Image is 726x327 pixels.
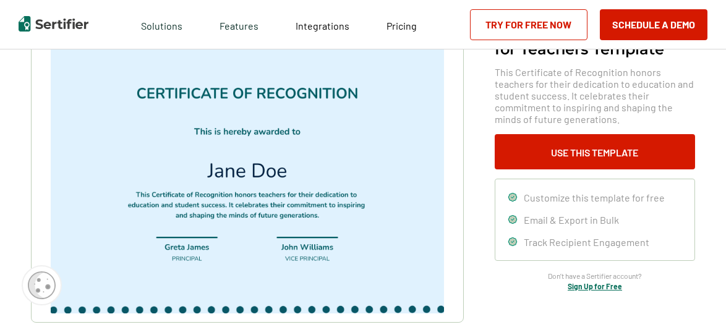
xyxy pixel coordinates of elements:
span: Pricing [387,20,417,32]
span: This Certificate of Recognition honors teachers for their dedication to education and student suc... [495,66,695,125]
span: Track Recipient Engagement [524,236,649,248]
h1: Certificate of Recognition for Teachers Template [495,26,695,57]
a: Sign Up for Free [568,282,622,291]
button: Schedule a Demo [600,9,707,40]
img: Certificate of Recognition for Teachers Template [51,35,444,313]
span: Email & Export in Bulk [524,214,619,226]
a: Pricing [387,17,417,32]
span: Don’t have a Sertifier account? [548,270,642,282]
span: Integrations [296,20,350,32]
img: Cookie Popup Icon [28,271,56,299]
a: Integrations [296,17,350,32]
span: Features [220,17,259,32]
iframe: Chat Widget [664,268,726,327]
span: Solutions [142,17,183,32]
button: Use This Template [495,134,695,169]
span: Customize this template for free [524,192,665,203]
img: Sertifier | Digital Credentialing Platform [19,16,88,32]
a: Try for Free Now [470,9,587,40]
